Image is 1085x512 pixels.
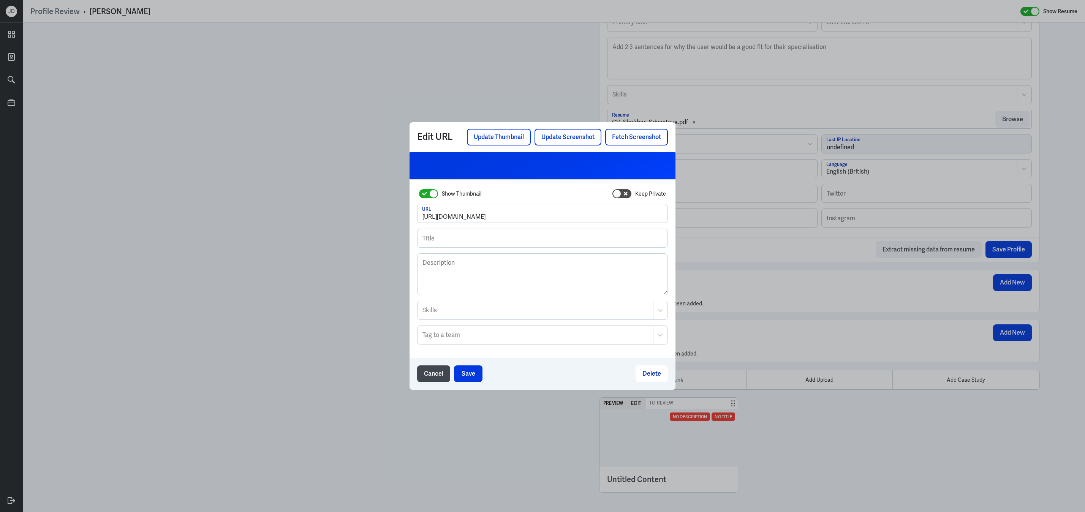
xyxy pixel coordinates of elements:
[417,129,467,145] p: Edit URL
[467,129,531,145] button: Update Thumbnail
[636,365,668,382] button: Delete
[417,365,450,382] button: Cancel
[418,204,667,223] input: URL
[635,190,666,198] label: Keep Private
[442,190,481,198] label: Show Thumbnail
[605,129,668,145] button: Fetch Screenshot
[418,229,667,247] input: Title
[535,129,601,145] button: Update Screenshot
[454,365,482,382] button: Save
